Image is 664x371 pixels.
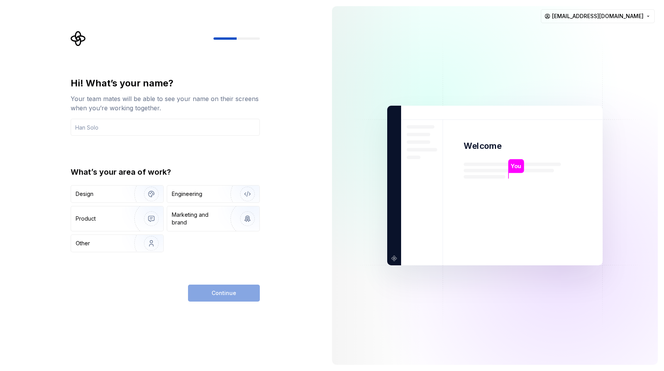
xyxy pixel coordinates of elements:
[71,31,86,46] svg: Supernova Logo
[76,190,93,198] div: Design
[71,167,260,177] div: What’s your area of work?
[71,119,260,136] input: Han Solo
[71,94,260,113] div: Your team mates will be able to see your name on their screens when you’re working together.
[76,239,90,247] div: Other
[76,215,96,223] div: Product
[71,77,260,89] div: Hi! What’s your name?
[172,211,224,226] div: Marketing and brand
[464,140,501,152] p: Welcome
[511,162,521,170] p: You
[172,190,202,198] div: Engineering
[541,9,655,23] button: [EMAIL_ADDRESS][DOMAIN_NAME]
[552,12,644,20] span: [EMAIL_ADDRESS][DOMAIN_NAME]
